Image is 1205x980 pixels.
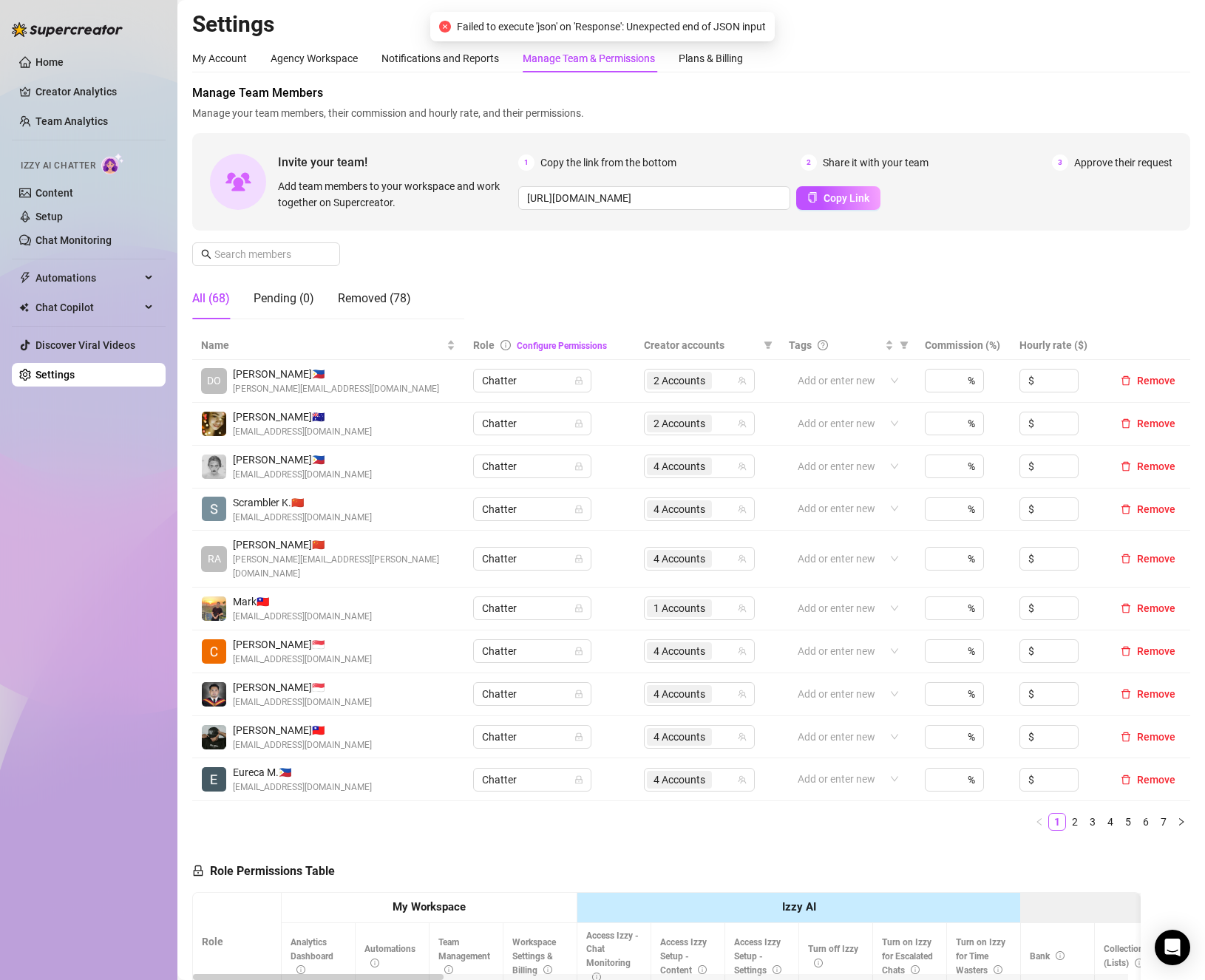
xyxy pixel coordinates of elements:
img: Charlotte Acogido [202,639,226,664]
span: info-circle [500,340,511,350]
a: Setup [35,211,63,222]
button: Remove [1115,728,1181,746]
span: lock [574,505,583,514]
span: 1 [518,154,534,171]
span: Izzy AI Chatter [21,159,95,173]
span: Mark 🇹🇼 [233,593,372,610]
span: 4 Accounts [654,686,705,702]
span: Analytics Dashboard [291,937,333,976]
button: Remove [1115,415,1181,432]
span: [EMAIL_ADDRESS][DOMAIN_NAME] [233,511,372,525]
span: delete [1121,775,1131,785]
li: Previous Page [1031,813,1048,831]
span: info-circle [698,965,707,974]
span: 2 Accounts [647,415,712,432]
div: All (68) [192,290,230,307]
span: [EMAIL_ADDRESS][DOMAIN_NAME] [233,780,372,794]
button: Remove [1115,771,1181,789]
div: Notifications and Reports [381,50,499,67]
span: 1 Accounts [654,600,705,616]
img: Kyle Rodriguez [202,682,226,707]
span: Copy Link [824,192,869,204]
span: 4 Accounts [647,642,712,660]
span: 4 Accounts [647,771,712,789]
span: delete [1121,554,1131,564]
img: Eureca Murillo [202,767,226,792]
span: 4 Accounts [647,685,712,703]
span: Approve their request [1074,154,1172,171]
span: delete [1121,732,1131,742]
span: close-circle [439,21,451,33]
li: 3 [1084,813,1102,831]
span: delete [1121,646,1131,656]
span: lock [574,690,583,698]
span: info-circle [773,965,781,974]
span: Remove [1137,503,1175,515]
span: info-circle [370,959,379,967]
span: team [738,775,747,784]
th: Hourly rate ($) [1011,331,1106,360]
span: 3 [1052,154,1068,171]
span: Automations [364,944,415,968]
span: Remove [1137,645,1175,657]
div: Open Intercom Messenger [1155,930,1190,965]
span: Chatter [482,455,583,477]
span: [EMAIL_ADDRESS][DOMAIN_NAME] [233,653,372,667]
span: 4 Accounts [647,728,712,746]
span: delete [1121,461,1131,472]
li: 5 [1119,813,1137,831]
span: Turn on Izzy for Time Wasters [956,937,1005,976]
span: filter [900,341,909,350]
span: [EMAIL_ADDRESS][DOMAIN_NAME] [233,738,372,752]
span: [PERSON_NAME] 🇸🇬 [233,679,372,695]
li: 6 [1137,813,1155,831]
span: left [1035,817,1044,826]
div: My Account [192,50,247,67]
span: Role [473,339,495,351]
h5: Role Permissions Table [192,862,335,880]
a: Configure Permissions [517,341,607,351]
div: Plans & Billing [679,50,743,67]
span: [EMAIL_ADDRESS][DOMAIN_NAME] [233,425,372,439]
span: lock [574,376,583,385]
a: 5 [1120,814,1136,830]
span: Tags [789,337,812,353]
button: Remove [1115,685,1181,703]
span: Turn on Izzy for Escalated Chats [882,937,933,976]
img: deia jane boiser [202,412,226,436]
span: filter [761,334,775,356]
span: Bank [1030,951,1065,962]
span: 4 Accounts [654,772,705,788]
span: [PERSON_NAME] 🇦🇺 [233,409,372,425]
a: Content [35,187,73,199]
span: Remove [1137,375,1175,387]
span: 2 Accounts [647,372,712,389]
span: [PERSON_NAME] 🇸🇬 [233,636,372,653]
span: team [738,419,747,428]
a: Chat Monitoring [35,234,112,246]
span: team [738,732,747,741]
span: search [201,249,211,259]
span: Chatter [482,597,583,619]
span: team [738,505,747,514]
span: team [738,604,747,613]
a: 1 [1049,814,1065,830]
span: 2 [801,154,817,171]
span: team [738,376,747,385]
span: 4 Accounts [647,457,712,475]
span: Share it with your team [823,154,929,171]
img: logo-BBDzfeDw.svg [12,22,123,37]
a: Settings [35,369,75,381]
span: Creator accounts [644,337,758,353]
a: Team Analytics [35,115,108,127]
span: Manage your team members, their commission and hourly rate, and their permissions. [192,105,1190,121]
span: lock [574,604,583,613]
span: [PERSON_NAME] 🇵🇭 [233,452,372,468]
span: Turn off Izzy [808,944,858,968]
span: Chatter [482,370,583,392]
span: delete [1121,418,1131,429]
span: Remove [1137,460,1175,472]
span: delete [1121,504,1131,514]
button: Remove [1115,642,1181,660]
span: Scrambler K. 🇨🇳 [233,494,372,511]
